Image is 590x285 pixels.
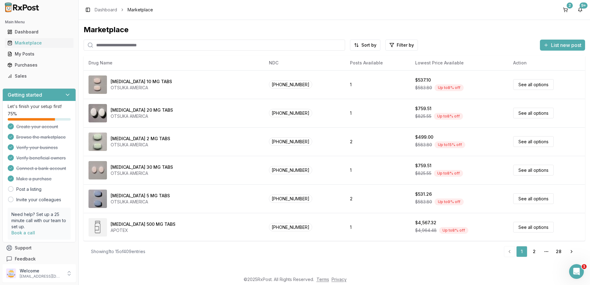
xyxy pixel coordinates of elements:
[513,165,554,175] a: See all options
[111,79,172,85] div: [MEDICAL_DATA] 10 MG TABS
[84,56,264,70] th: Drug Name
[16,155,66,161] span: Verify beneficial owners
[415,170,431,176] span: $825.55
[567,2,573,9] div: 2
[5,71,73,82] a: Sales
[264,56,345,70] th: NDC
[410,56,508,70] th: Lowest Price Available
[95,7,153,13] nav: breadcrumb
[540,40,585,51] button: List new post
[575,5,585,15] button: 9+
[269,166,312,174] span: [PHONE_NUMBER]
[2,71,76,81] button: Sales
[385,40,418,51] button: Filter by
[560,5,570,15] a: 2
[504,246,578,257] nav: pagination
[111,227,175,233] div: APOTEX
[111,170,173,176] div: OTSUKA AMERICA
[111,193,170,199] div: [MEDICAL_DATA] 5 MG TABS
[7,62,71,68] div: Purchases
[8,111,17,117] span: 75 %
[508,56,585,70] th: Action
[95,7,117,13] a: Dashboard
[5,20,73,25] h2: Main Menu
[269,109,312,117] span: [PHONE_NUMBER]
[345,213,410,241] td: 1
[128,7,153,13] span: Marketplace
[415,227,437,233] span: $4,964.48
[513,79,554,90] a: See all options
[111,142,170,148] div: OTSUKA AMERICA
[434,113,463,120] div: Up to 8 % off
[269,80,312,89] span: [PHONE_NUMBER]
[88,161,107,179] img: Abilify 30 MG TABS
[345,70,410,99] td: 1
[16,124,58,130] span: Create your account
[345,127,410,156] td: 2
[435,198,464,205] div: Up to 9 % off
[435,141,465,148] div: Up to 15 % off
[6,268,16,278] img: User avatar
[11,211,67,230] p: Need help? Set up a 25 minute call with our team to set up.
[20,274,62,279] p: [EMAIL_ADDRESS][DOMAIN_NAME]
[415,106,431,112] div: $759.51
[415,77,431,83] div: $537.10
[88,218,107,237] img: Abiraterone Acetate 500 MG TABS
[2,27,76,37] button: Dashboard
[2,2,42,12] img: RxPost Logo
[269,194,312,203] span: [PHONE_NUMBER]
[582,264,587,269] span: 1
[415,191,432,197] div: $531.26
[2,60,76,70] button: Purchases
[7,51,71,57] div: My Posts
[111,199,170,205] div: OTSUKA AMERICA
[7,40,71,46] div: Marketplace
[361,42,376,48] span: Sort by
[345,56,410,70] th: Posts Available
[2,38,76,48] button: Marketplace
[553,246,564,257] a: 28
[269,223,312,231] span: [PHONE_NUMBER]
[415,142,432,148] span: $583.80
[565,246,578,257] a: Go to next page
[20,268,62,274] p: Welcome
[88,75,107,94] img: Abilify 10 MG TABS
[397,42,414,48] span: Filter by
[16,176,52,182] span: Make a purchase
[345,156,410,184] td: 1
[415,220,436,226] div: $4,567.32
[513,222,554,233] a: See all options
[16,186,41,192] a: Post a listing
[88,104,107,122] img: Abilify 20 MG TABS
[15,256,36,262] span: Feedback
[84,25,585,35] div: Marketplace
[345,184,410,213] td: 2
[332,277,347,282] a: Privacy
[111,136,170,142] div: [MEDICAL_DATA] 2 MG TABS
[111,113,173,119] div: OTSUKA AMERICA
[415,134,433,140] div: $499.00
[16,197,61,203] a: Invite your colleagues
[5,26,73,37] a: Dashboard
[513,136,554,147] a: See all options
[516,246,527,257] a: 1
[2,49,76,59] button: My Posts
[435,84,464,91] div: Up to 8 % off
[580,2,588,9] div: 9+
[415,85,432,91] span: $583.80
[415,199,432,205] span: $583.80
[91,248,145,255] div: Showing 1 to 15 of 409 entries
[569,264,584,279] iframe: Intercom live chat
[345,99,410,127] td: 1
[513,108,554,118] a: See all options
[540,43,585,49] a: List new post
[88,133,107,151] img: Abilify 2 MG TABS
[16,165,66,171] span: Connect a bank account
[551,41,581,49] span: List new post
[415,113,431,119] span: $825.55
[16,134,66,140] span: Browse the marketplace
[88,190,107,208] img: Abilify 5 MG TABS
[350,40,380,51] button: Sort by
[269,137,312,146] span: [PHONE_NUMBER]
[11,230,35,235] a: Book a call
